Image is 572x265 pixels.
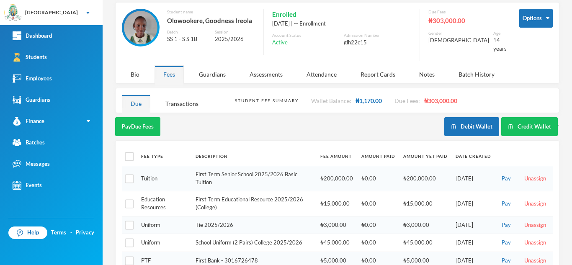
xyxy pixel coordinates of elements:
div: Attendance [298,65,345,83]
td: ₦3,000.00 [316,216,357,234]
div: [DEMOGRAPHIC_DATA] [428,36,489,45]
div: Report Cards [352,65,404,83]
img: STUDENT [124,11,157,44]
button: PayDue Fees [115,117,160,136]
div: Batches [13,138,45,147]
button: Pay [499,199,513,208]
div: Due [122,95,150,113]
td: ₦0.00 [357,191,399,216]
td: Tie 2025/2026 [191,216,316,234]
div: Transactions [157,95,207,113]
td: First Term Senior School 2025/2026 Basic Tuition [191,166,316,191]
td: [DATE] [451,166,495,191]
th: Description [191,147,316,166]
button: Debit Wallet [444,117,499,136]
div: ` [444,117,559,136]
button: Unassign [522,221,549,230]
div: 14 years [493,36,507,53]
td: Uniform [137,234,191,252]
div: ₦303,000.00 [428,15,507,26]
div: Age [493,30,507,36]
div: 2025/2026 [215,35,255,44]
div: Session [215,29,255,35]
button: Credit Wallet [501,117,558,136]
div: Student name [167,9,255,15]
button: Pay [499,238,513,247]
a: Help [8,226,47,239]
div: Messages [13,160,50,168]
div: Guardians [13,95,50,104]
div: SS 1 - S S 1B [167,35,209,44]
td: ₦3,000.00 [399,216,451,234]
td: ₦45,000.00 [399,234,451,252]
button: Pay [499,174,513,183]
th: Date Created [451,147,495,166]
th: Amount Paid [357,147,399,166]
div: glh22c15 [344,39,411,47]
div: Guardians [190,65,234,83]
td: ₦15,000.00 [316,191,357,216]
div: · [70,229,72,237]
td: First Term Educational Resource 2025/2026 (College) [191,191,316,216]
div: Due Fees [428,9,507,15]
div: Batch [167,29,209,35]
div: Notes [410,65,443,83]
div: Admission Number [344,32,411,39]
div: Batch History [450,65,503,83]
td: ₦45,000.00 [316,234,357,252]
td: School Uniform (2 Pairs) College 2025/2026 [191,234,316,252]
button: Unassign [522,199,549,208]
td: ₦200,000.00 [316,166,357,191]
td: ₦0.00 [357,166,399,191]
span: ₦1,170.00 [356,97,382,104]
th: Fee Type [137,147,191,166]
div: Gender [428,30,489,36]
td: ₦15,000.00 [399,191,451,216]
div: [GEOGRAPHIC_DATA] [25,9,78,16]
div: Bio [122,65,148,83]
td: [DATE] [451,216,495,234]
td: [DATE] [451,191,495,216]
div: Employees [13,74,52,83]
div: Assessments [241,65,291,83]
div: Finance [13,117,44,126]
div: Events [13,181,42,190]
button: Options [519,9,553,28]
div: [DATE] | -- Enrollment [272,20,411,28]
span: Due Fees: [394,97,420,104]
td: Uniform [137,216,191,234]
div: Fees [155,65,184,83]
div: Olowookere, Goodness Ireola [167,15,255,26]
td: Tuition [137,166,191,191]
th: Fee Amount [316,147,357,166]
span: ₦303,000.00 [424,97,457,104]
button: Pay [499,221,513,230]
img: logo [5,5,21,21]
a: Terms [51,229,66,237]
span: Active [272,39,288,47]
div: Dashboard [13,31,52,40]
td: Education Resources [137,191,191,216]
th: Amount Yet Paid [399,147,451,166]
button: Unassign [522,174,549,183]
td: ₦200,000.00 [399,166,451,191]
div: Students [13,53,47,62]
td: [DATE] [451,234,495,252]
span: Enrolled [272,9,296,20]
button: Unassign [522,238,549,247]
td: ₦0.00 [357,234,399,252]
a: Privacy [76,229,94,237]
td: ₦0.00 [357,216,399,234]
span: Wallet Balance: [311,97,351,104]
div: Student Fee Summary [235,98,298,104]
div: Account Status [272,32,340,39]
